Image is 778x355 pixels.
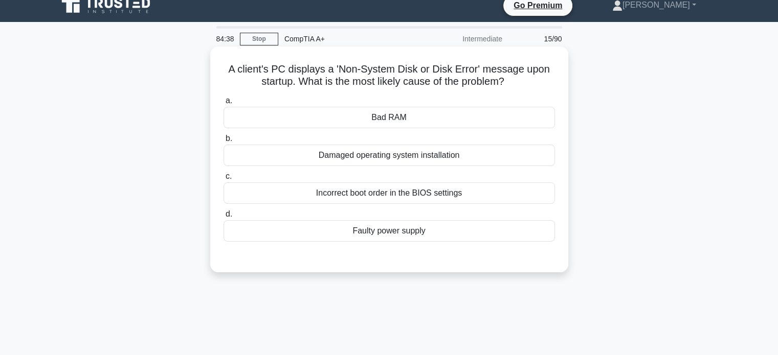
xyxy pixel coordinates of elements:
div: Intermediate [419,29,508,49]
div: CompTIA A+ [278,29,419,49]
div: 15/90 [508,29,568,49]
div: Faulty power supply [224,220,555,242]
span: a. [226,96,232,105]
div: Incorrect boot order in the BIOS settings [224,182,555,204]
h5: A client's PC displays a 'Non-System Disk or Disk Error' message upon startup. What is the most l... [223,63,556,88]
div: Damaged operating system installation [224,145,555,166]
a: Stop [240,33,278,45]
span: d. [226,209,232,218]
div: 84:38 [210,29,240,49]
span: b. [226,134,232,143]
div: Bad RAM [224,107,555,128]
span: c. [226,172,232,180]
